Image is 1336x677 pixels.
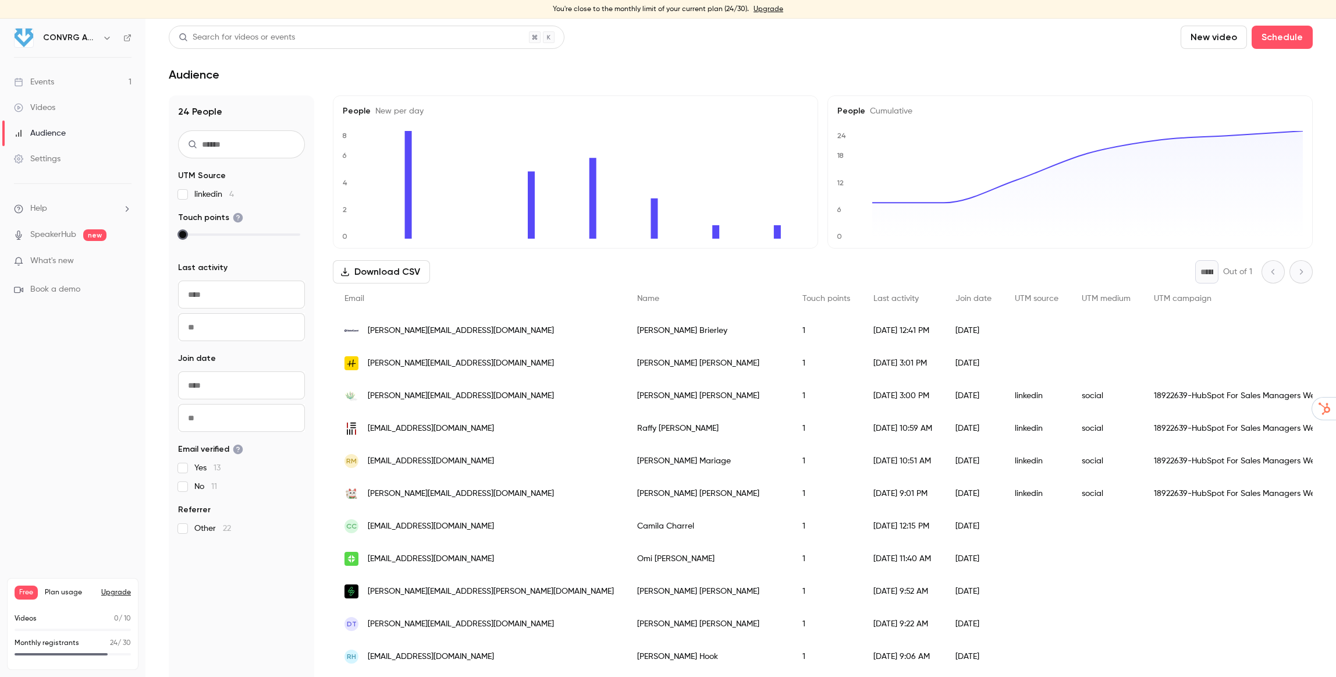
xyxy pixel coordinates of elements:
text: 12 [837,179,844,187]
text: 18 [837,151,844,159]
span: [EMAIL_ADDRESS][DOMAIN_NAME] [368,520,494,533]
span: 4 [229,190,234,199]
span: Name [637,295,659,303]
div: [DATE] 9:52 AM [862,575,944,608]
input: To [178,404,305,432]
div: [DATE] [944,510,1003,543]
p: / 10 [114,614,131,624]
div: [DATE] [944,347,1003,380]
span: Cumulative [865,107,912,115]
div: [PERSON_NAME] Hook [626,640,791,673]
span: New per day [371,107,424,115]
div: max [179,231,186,238]
span: UTM source [1015,295,1058,303]
div: [PERSON_NAME] Brierley [626,314,791,347]
span: Email verified [178,444,243,455]
span: [EMAIL_ADDRESS][DOMAIN_NAME] [368,651,494,663]
input: From [178,281,305,309]
span: UTM campaign [1154,295,1211,303]
button: Download CSV [333,260,430,283]
div: [PERSON_NAME] Mariage [626,445,791,477]
span: Book a demo [30,283,80,296]
span: DT [347,619,357,629]
div: Camila Charrel [626,510,791,543]
div: [DATE] 11:40 AM [862,543,944,575]
text: 2 [343,205,347,214]
span: Referrer [178,504,211,516]
div: social [1070,445,1142,477]
img: diazcooper.com [344,552,358,566]
div: linkedin [1003,477,1070,510]
text: 24 [837,132,846,140]
button: Schedule [1252,26,1313,49]
div: 1 [791,510,862,543]
div: [DATE] [944,412,1003,445]
p: Out of 1 [1223,266,1252,278]
img: babelquest.co.uk [344,329,358,332]
div: [DATE] 9:06 AM [862,640,944,673]
span: Help [30,203,47,215]
span: [EMAIL_ADDRESS][DOMAIN_NAME] [368,553,494,565]
span: Email [344,295,364,303]
span: No [194,481,217,492]
div: 1 [791,347,862,380]
div: [DATE] 9:22 AM [862,608,944,640]
div: [DATE] 10:51 AM [862,445,944,477]
div: [DATE] [944,380,1003,412]
img: myenergi.com [344,584,358,598]
button: Upgrade [101,588,131,597]
a: SpeakerHub [30,229,76,241]
span: [PERSON_NAME][EMAIL_ADDRESS][DOMAIN_NAME] [368,618,554,630]
text: 4 [343,179,347,187]
div: Settings [14,153,61,165]
div: Raffy [PERSON_NAME] [626,412,791,445]
span: 11 [211,483,217,491]
img: catmedia.ie [344,487,358,501]
input: To [178,313,305,341]
div: [PERSON_NAME] [PERSON_NAME] [626,575,791,608]
div: [DATE] 9:01 PM [862,477,944,510]
div: [DATE] 10:59 AM [862,412,944,445]
div: [DATE] 12:41 PM [862,314,944,347]
div: [DATE] [944,575,1003,608]
div: linkedin [1003,380,1070,412]
div: 1 [791,314,862,347]
div: [DATE] [944,543,1003,575]
span: Free [15,586,38,600]
img: incognitus.ph [344,421,358,435]
div: Audience [14,127,66,139]
div: 1 [791,412,862,445]
h5: People [343,105,808,117]
h1: 24 People [178,105,305,119]
span: [PERSON_NAME][EMAIL_ADDRESS][DOMAIN_NAME] [368,390,554,402]
div: social [1070,380,1142,412]
span: UTM medium [1082,295,1131,303]
span: [PERSON_NAME][EMAIL_ADDRESS][DOMAIN_NAME] [368,357,554,370]
div: 1 [791,445,862,477]
div: 1 [791,543,862,575]
div: [PERSON_NAME] [PERSON_NAME] [626,477,791,510]
div: [DATE] [944,445,1003,477]
span: RH [347,651,356,662]
div: 1 [791,380,862,412]
img: electricsage.com [344,389,358,403]
div: [DATE] [944,314,1003,347]
span: [PERSON_NAME][EMAIL_ADDRESS][PERSON_NAME][DOMAIN_NAME] [368,586,614,598]
div: [DATE] [944,477,1003,510]
span: Other [194,523,231,534]
div: 1 [791,640,862,673]
div: [DATE] [944,640,1003,673]
a: Upgrade [754,5,783,14]
text: 8 [342,132,347,140]
div: [PERSON_NAME] [PERSON_NAME] [626,347,791,380]
div: 1 [791,575,862,608]
span: Yes [194,462,221,474]
span: 13 [214,464,221,472]
span: 22 [223,524,231,533]
h5: People [837,105,1303,117]
span: [PERSON_NAME][EMAIL_ADDRESS][DOMAIN_NAME] [368,325,554,337]
div: social [1070,412,1142,445]
div: [DATE] 3:01 PM [862,347,944,380]
span: Plan usage [45,588,94,597]
span: RM [346,456,357,466]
